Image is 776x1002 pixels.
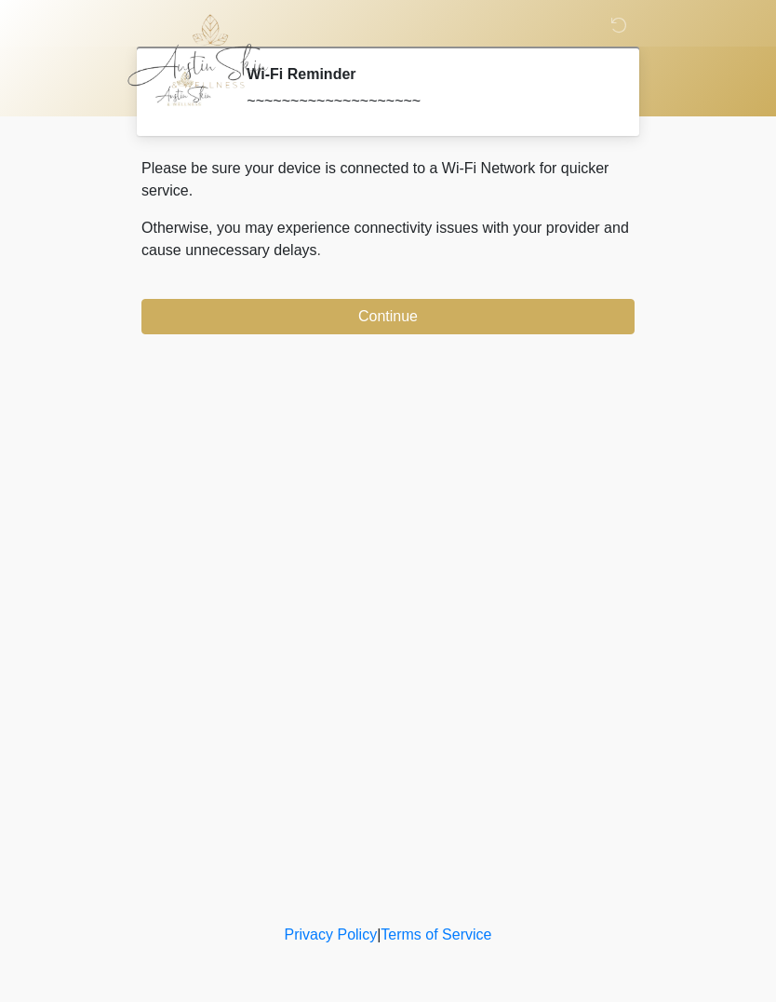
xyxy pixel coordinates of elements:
button: Continue [141,299,635,334]
p: Otherwise, you may experience connectivity issues with your provider and cause unnecessary delays [141,217,635,262]
a: Terms of Service [381,927,491,942]
a: | [377,927,381,942]
a: Privacy Policy [285,927,378,942]
span: . [317,242,321,258]
p: Please be sure your device is connected to a Wi-Fi Network for quicker service. [141,157,635,202]
img: Austin Skin & Wellness Logo [123,14,288,88]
